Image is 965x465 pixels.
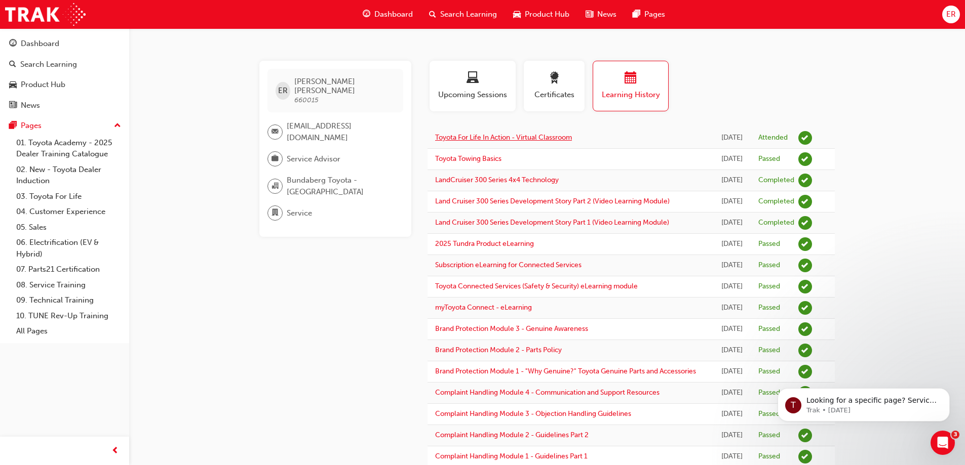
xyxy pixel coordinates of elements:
[951,431,959,439] span: 3
[758,197,794,206] div: Completed
[435,409,631,418] a: Complaint Handling Module 3 - Objection Handling Guidelines
[798,174,812,187] span: learningRecordVerb_COMPLETE-icon
[601,89,661,101] span: Learning History
[9,39,17,49] span: guage-icon
[9,80,17,90] span: car-icon
[625,72,637,86] span: calendar-icon
[721,408,743,420] div: Thu Aug 14 2025 21:24:07 GMT+1000 (Australian Eastern Standard Time)
[21,79,65,91] div: Product Hub
[758,154,780,164] div: Passed
[798,301,812,315] span: learningRecordVerb_PASS-icon
[4,116,125,135] button: Pages
[721,387,743,399] div: Thu Aug 14 2025 21:27:31 GMT+1000 (Australian Eastern Standard Time)
[758,367,780,376] div: Passed
[531,89,577,101] span: Certificates
[721,366,743,377] div: Fri Aug 15 2025 10:34:57 GMT+1000 (Australian Eastern Standard Time)
[505,4,577,25] a: car-iconProduct Hub
[758,388,780,398] div: Passed
[798,450,812,463] span: learningRecordVerb_PASS-icon
[9,101,17,110] span: news-icon
[435,261,582,269] a: Subscription eLearning for Connected Services
[12,135,125,162] a: 01. Toyota Academy - 2025 Dealer Training Catalogue
[625,4,673,25] a: pages-iconPages
[435,346,562,354] a: Brand Protection Module 2 - Parts Policy
[20,59,77,70] div: Search Learning
[758,346,780,355] div: Passed
[798,344,812,357] span: learningRecordVerb_PASS-icon
[435,303,532,312] a: myToyota Connect - eLearning
[758,239,780,249] div: Passed
[513,8,521,21] span: car-icon
[435,176,559,184] a: LandCruiser 300 Series 4x4 Technology
[721,430,743,441] div: Thu Aug 14 2025 21:13:35 GMT+1000 (Australian Eastern Standard Time)
[758,324,780,334] div: Passed
[467,72,479,86] span: laptop-icon
[597,9,616,20] span: News
[363,8,370,21] span: guage-icon
[798,131,812,145] span: learningRecordVerb_ATTEND-icon
[721,345,743,356] div: Fri Aug 15 2025 10:45:59 GMT+1000 (Australian Eastern Standard Time)
[287,207,312,219] span: Service
[21,100,40,111] div: News
[435,324,588,333] a: Brand Protection Module 3 - Genuine Awareness
[758,261,780,270] div: Passed
[721,196,743,207] div: Tue Aug 19 2025 13:17:48 GMT+1000 (Australian Eastern Standard Time)
[721,302,743,314] div: Mon Aug 18 2025 12:11:23 GMT+1000 (Australian Eastern Standard Time)
[798,195,812,208] span: learningRecordVerb_COMPLETE-icon
[946,9,956,20] span: ER
[5,3,86,26] img: Trak
[758,303,780,313] div: Passed
[294,96,319,104] span: 660015
[12,235,125,262] a: 06. Electrification (EV & Hybrid)
[644,9,665,20] span: Pages
[12,189,125,204] a: 03. Toyota For Life
[758,452,780,461] div: Passed
[355,4,421,25] a: guage-iconDashboard
[21,120,42,132] div: Pages
[435,367,696,375] a: Brand Protection Module 1 - "Why Genuine?" Toyota Genuine Parts and Accessories
[4,34,125,53] a: Dashboard
[437,89,508,101] span: Upcoming Sessions
[798,152,812,166] span: learningRecordVerb_PASS-icon
[421,4,505,25] a: search-iconSearch Learning
[758,409,780,419] div: Passed
[721,132,743,144] div: Tue Sep 23 2025 15:00:00 GMT+1000 (Australian Eastern Standard Time)
[721,281,743,292] div: Mon Aug 18 2025 12:34:44 GMT+1000 (Australian Eastern Standard Time)
[12,162,125,189] a: 02. New - Toyota Dealer Induction
[435,133,572,142] a: Toyota For Life In Action - Virtual Classroom
[721,217,743,229] div: Tue Aug 19 2025 12:56:52 GMT+1000 (Australian Eastern Standard Time)
[758,218,794,228] div: Completed
[798,365,812,378] span: learningRecordVerb_PASS-icon
[758,282,780,291] div: Passed
[287,175,395,197] span: Bundaberg Toyota - [GEOGRAPHIC_DATA]
[9,60,16,69] span: search-icon
[287,120,395,143] span: [EMAIL_ADDRESS][DOMAIN_NAME]
[721,153,743,165] div: Tue Aug 19 2025 13:25:18 GMT+1000 (Australian Eastern Standard Time)
[586,8,593,21] span: news-icon
[287,153,340,165] span: Service Advisor
[721,260,743,271] div: Mon Aug 18 2025 12:37:34 GMT+1000 (Australian Eastern Standard Time)
[278,85,288,97] span: ER
[577,4,625,25] a: news-iconNews
[435,431,589,439] a: Complaint Handling Module 2 - Guidelines Part 2
[114,119,121,133] span: up-icon
[4,96,125,115] a: News
[111,445,119,457] span: prev-icon
[931,431,955,455] iframe: Intercom live chat
[525,9,569,20] span: Product Hub
[798,216,812,230] span: learningRecordVerb_COMPLETE-icon
[12,292,125,308] a: 09. Technical Training
[430,61,516,111] button: Upcoming Sessions
[762,367,965,438] iframe: Intercom notifications message
[758,431,780,440] div: Passed
[4,55,125,74] a: Search Learning
[435,218,669,227] a: Land Cruiser 300 Series Development Story Part 1 (Video Learning Module)
[435,239,534,248] a: 2025 Tundra Product eLearning
[798,280,812,293] span: learningRecordVerb_PASS-icon
[798,322,812,336] span: learningRecordVerb_PASS-icon
[524,61,585,111] button: Certificates
[272,180,279,193] span: organisation-icon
